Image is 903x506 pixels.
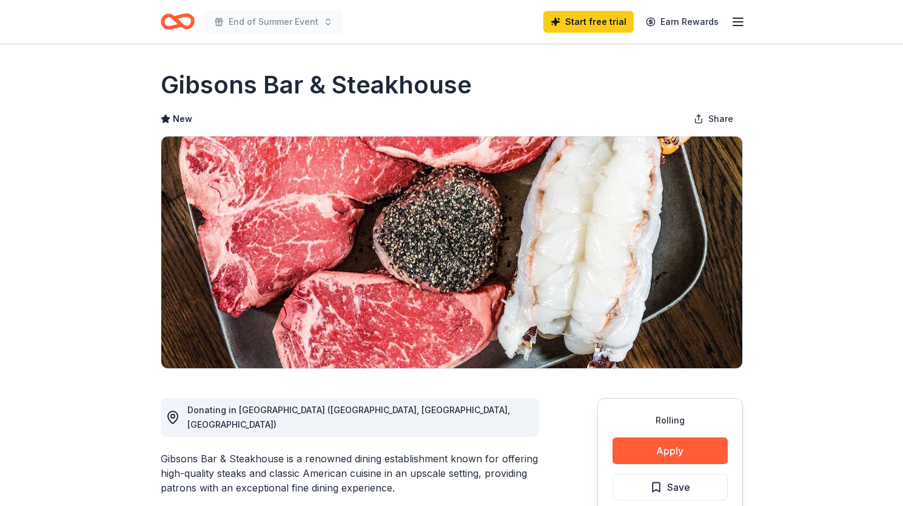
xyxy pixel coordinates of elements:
div: Rolling [613,413,728,428]
a: Earn Rewards [639,11,726,33]
a: Start free trial [543,11,634,33]
div: Gibsons Bar & Steakhouse is a renowned dining establishment known for offering high-quality steak... [161,451,539,495]
button: Save [613,474,728,501]
span: Save [667,479,690,495]
button: End of Summer Event [204,10,343,34]
span: Share [708,112,733,126]
span: End of Summer Event [229,15,318,29]
button: Share [684,107,743,131]
button: Apply [613,437,728,464]
span: New [173,112,192,126]
img: Image for Gibsons Bar & Steakhouse [161,137,742,368]
h1: Gibsons Bar & Steakhouse [161,68,472,102]
span: Donating in [GEOGRAPHIC_DATA] ([GEOGRAPHIC_DATA], [GEOGRAPHIC_DATA], [GEOGRAPHIC_DATA]) [187,405,510,430]
a: Home [161,7,195,36]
